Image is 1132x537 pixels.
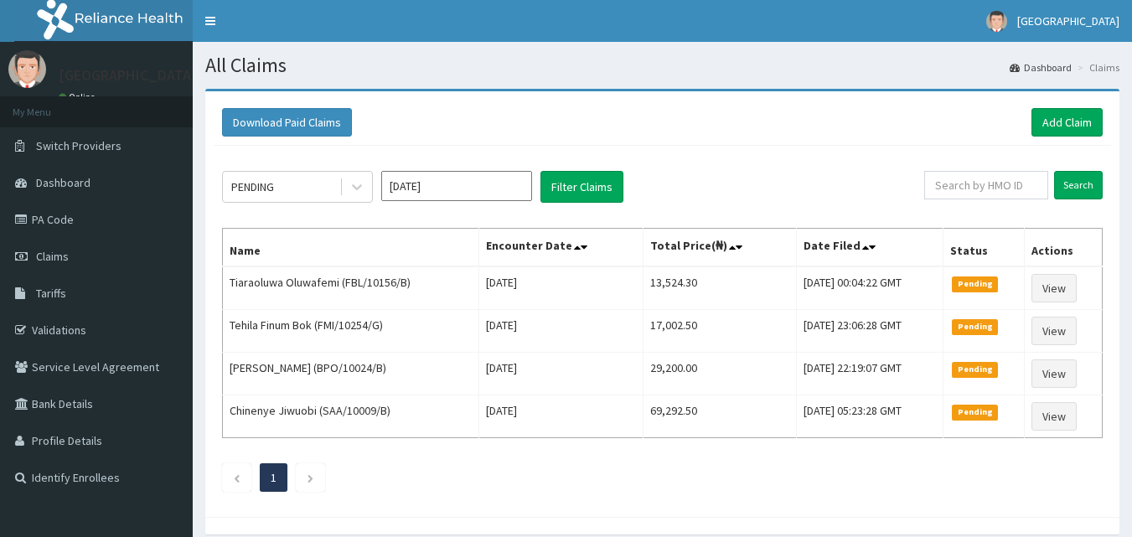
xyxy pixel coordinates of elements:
[1031,274,1077,302] a: View
[1031,317,1077,345] a: View
[1054,171,1103,199] input: Search
[59,68,197,83] p: [GEOGRAPHIC_DATA]
[943,229,1025,267] th: Status
[223,395,479,438] td: Chinenye Jiwuobi (SAA/10009/B)
[233,470,240,485] a: Previous page
[381,171,532,201] input: Select Month and Year
[952,319,998,334] span: Pending
[36,286,66,301] span: Tariffs
[223,353,479,395] td: [PERSON_NAME] (BPO/10024/B)
[223,310,479,353] td: Tehila Finum Bok (FMI/10254/G)
[540,171,623,203] button: Filter Claims
[478,395,644,438] td: [DATE]
[478,353,644,395] td: [DATE]
[796,353,943,395] td: [DATE] 22:19:07 GMT
[1031,402,1077,431] a: View
[36,249,69,264] span: Claims
[36,138,121,153] span: Switch Providers
[1017,13,1119,28] span: [GEOGRAPHIC_DATA]
[1024,229,1102,267] th: Actions
[644,395,796,438] td: 69,292.50
[223,266,479,310] td: Tiaraoluwa Oluwafemi (FBL/10156/B)
[1010,60,1072,75] a: Dashboard
[644,266,796,310] td: 13,524.30
[1073,60,1119,75] li: Claims
[986,11,1007,32] img: User Image
[8,50,46,88] img: User Image
[222,108,352,137] button: Download Paid Claims
[796,395,943,438] td: [DATE] 05:23:28 GMT
[952,276,998,292] span: Pending
[271,470,277,485] a: Page 1 is your current page
[644,310,796,353] td: 17,002.50
[205,54,1119,76] h1: All Claims
[1031,108,1103,137] a: Add Claim
[952,405,998,420] span: Pending
[231,178,274,195] div: PENDING
[952,362,998,377] span: Pending
[924,171,1048,199] input: Search by HMO ID
[796,310,943,353] td: [DATE] 23:06:28 GMT
[59,91,99,103] a: Online
[796,266,943,310] td: [DATE] 00:04:22 GMT
[307,470,314,485] a: Next page
[223,229,479,267] th: Name
[796,229,943,267] th: Date Filed
[644,353,796,395] td: 29,200.00
[36,175,90,190] span: Dashboard
[1031,359,1077,388] a: View
[478,229,644,267] th: Encounter Date
[478,266,644,310] td: [DATE]
[478,310,644,353] td: [DATE]
[644,229,796,267] th: Total Price(₦)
